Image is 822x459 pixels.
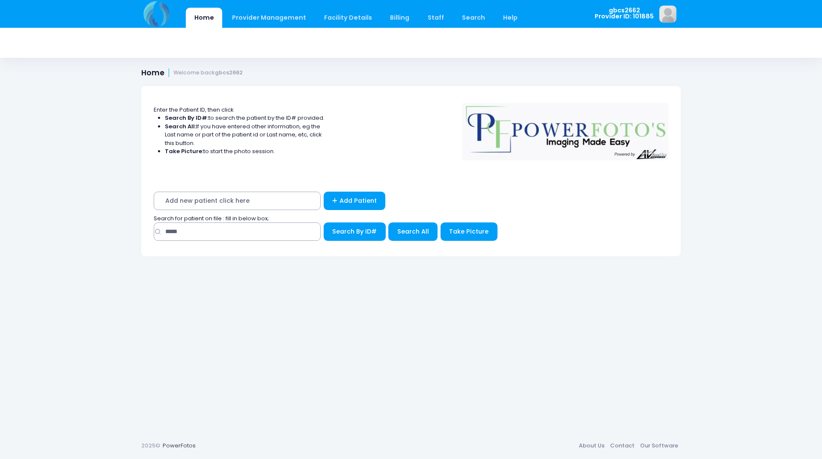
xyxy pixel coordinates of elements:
a: About Us [576,438,607,453]
a: Billing [382,8,418,28]
span: gbcs2662 Provider ID: 101885 [595,7,654,20]
a: Search [453,8,493,28]
strong: Search By ID#: [165,114,208,122]
a: Contact [607,438,637,453]
strong: Take Picture: [165,147,203,155]
span: 2025© [141,441,160,450]
li: If you have entered other information, eg the Last name or part of the patient id or Last name, e... [165,122,325,148]
a: Facility Details [316,8,381,28]
span: Search All [397,227,429,236]
span: Search for patient on file : fill in below box; [154,214,269,222]
li: to search the patient by the ID# provided. [165,114,325,122]
h1: Home [141,68,243,77]
img: image [659,6,676,23]
button: Take Picture [441,222,497,241]
span: Enter the Patient ID, then click [154,106,234,114]
a: Provider Management [223,8,314,28]
span: Add new patient click here [154,192,321,210]
a: Add Patient [324,192,386,210]
a: Help [495,8,526,28]
a: Staff [419,8,452,28]
a: Home [186,8,222,28]
li: to start the photo session. [165,147,325,156]
span: Search By ID# [332,227,377,236]
button: Search All [388,222,438,241]
a: PowerFotos [163,441,196,450]
img: Logo [459,97,673,160]
small: Welcome back [173,70,243,76]
span: Take Picture [449,227,488,236]
button: Search By ID# [324,222,386,241]
a: Our Software [637,438,681,453]
strong: gbcs2662 [215,69,243,76]
strong: Search All: [165,122,196,130]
